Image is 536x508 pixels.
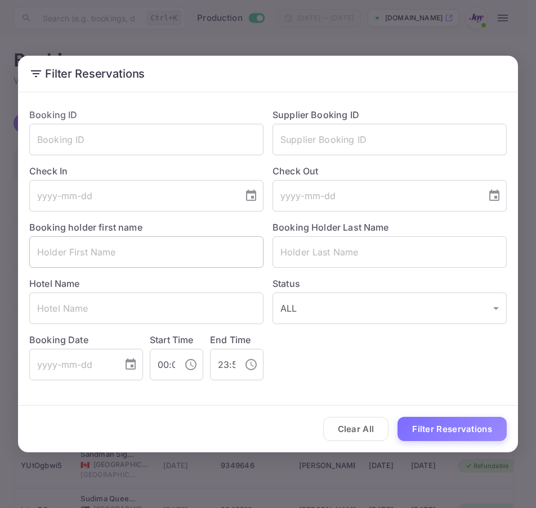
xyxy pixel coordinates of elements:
[29,293,263,324] input: Hotel Name
[29,124,263,155] input: Booking ID
[240,185,262,207] button: Choose date
[29,349,115,380] input: yyyy-mm-dd
[240,353,262,376] button: Choose time, selected time is 11:59 PM
[18,56,518,92] h2: Filter Reservations
[397,417,507,441] button: Filter Reservations
[273,164,507,178] label: Check Out
[150,334,194,345] label: Start Time
[483,185,506,207] button: Choose date
[273,236,507,268] input: Holder Last Name
[119,353,142,376] button: Choose date
[273,124,507,155] input: Supplier Booking ID
[150,349,175,380] input: hh:mm
[273,222,389,233] label: Booking Holder Last Name
[323,417,389,441] button: Clear All
[29,109,78,120] label: Booking ID
[273,277,507,290] label: Status
[29,236,263,268] input: Holder First Name
[273,293,507,324] div: ALL
[29,333,143,347] label: Booking Date
[210,349,235,380] input: hh:mm
[29,222,142,233] label: Booking holder first name
[29,164,263,178] label: Check In
[273,180,479,212] input: yyyy-mm-dd
[273,109,359,120] label: Supplier Booking ID
[210,334,251,345] label: End Time
[180,353,202,376] button: Choose time, selected time is 12:00 AM
[29,278,80,289] label: Hotel Name
[29,180,235,212] input: yyyy-mm-dd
